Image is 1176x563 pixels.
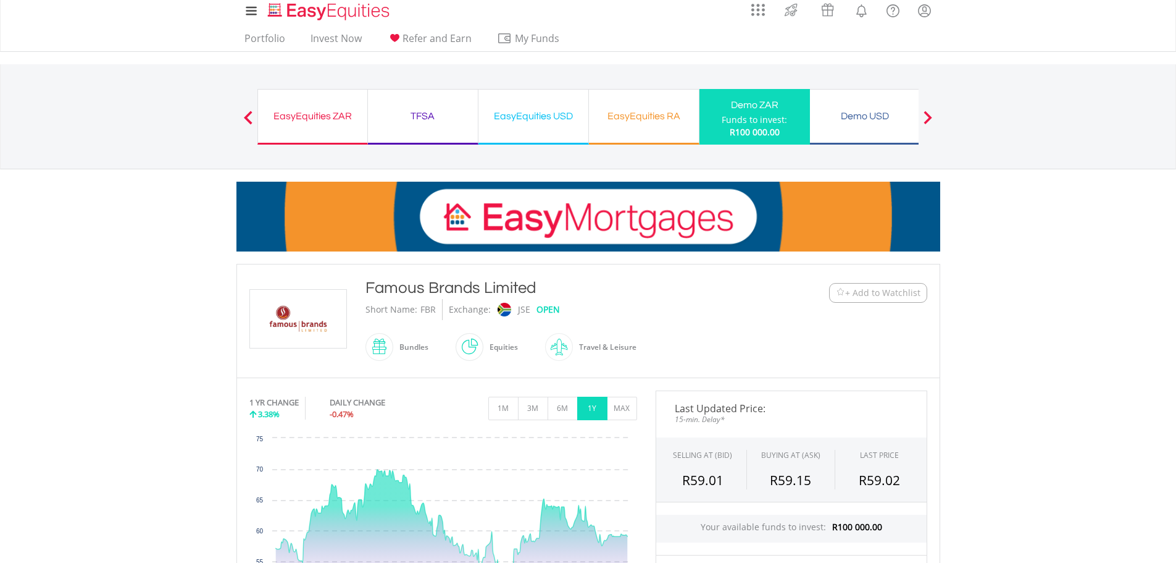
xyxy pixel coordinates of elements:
div: LAST PRICE [860,450,899,460]
text: 70 [256,466,263,473]
div: OPEN [536,299,560,320]
div: Your available funds to invest: [656,515,927,543]
span: + Add to Watchlist [845,287,920,299]
text: 60 [256,528,263,535]
div: Demo USD [817,108,912,125]
a: Refer and Earn [382,32,477,51]
button: MAX [607,397,637,420]
text: 65 [256,497,263,504]
button: Previous [236,117,261,129]
text: 75 [256,436,263,442]
div: 1 YR CHANGE [249,397,299,408]
div: SELLING AT (BID) [673,450,732,460]
button: 1M [488,397,519,420]
div: Exchange: [449,299,491,320]
span: R100 000.00 [730,126,780,138]
span: 15-min. Delay* [665,413,917,425]
img: EQU.ZA.FBR.png [252,290,344,348]
img: grid-menu-icon.svg [751,3,765,17]
a: Invest Now [306,32,367,51]
div: DAILY CHANGE [330,397,427,408]
span: My Funds [497,30,578,46]
div: FBR [420,299,436,320]
div: Famous Brands Limited [365,277,753,299]
img: jse.png [497,303,511,316]
div: EasyEquities USD [486,108,581,125]
div: EasyEquities RA [596,108,691,125]
button: 6M [548,397,578,420]
a: Portfolio [240,32,290,51]
span: Last Updated Price: [665,404,917,413]
div: Travel & Leisure [573,332,636,362]
div: JSE [518,299,530,320]
span: -0.47% [330,408,354,420]
div: TFSA [375,108,470,125]
div: EasyEquities ZAR [265,108,360,125]
span: 3.38% [258,408,280,420]
button: 3M [518,397,548,420]
span: R59.01 [682,472,724,489]
span: R59.15 [770,472,811,489]
span: Refer and Earn [402,32,472,45]
div: Equities [483,332,518,362]
button: Watchlist + Add to Watchlist [829,283,927,303]
img: EasyEquities_Logo.png [265,1,394,22]
div: Short Name: [365,299,417,320]
button: Next [915,117,940,129]
span: R100 000.00 [832,521,882,533]
div: Funds to invest: [722,114,787,126]
div: Bundles [393,332,428,362]
div: Demo ZAR [707,96,803,114]
button: 1Y [577,397,607,420]
span: BUYING AT (ASK) [761,450,820,460]
img: Watchlist [836,288,845,297]
span: R59.02 [859,472,900,489]
img: EasyMortage Promotion Banner [236,182,940,252]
